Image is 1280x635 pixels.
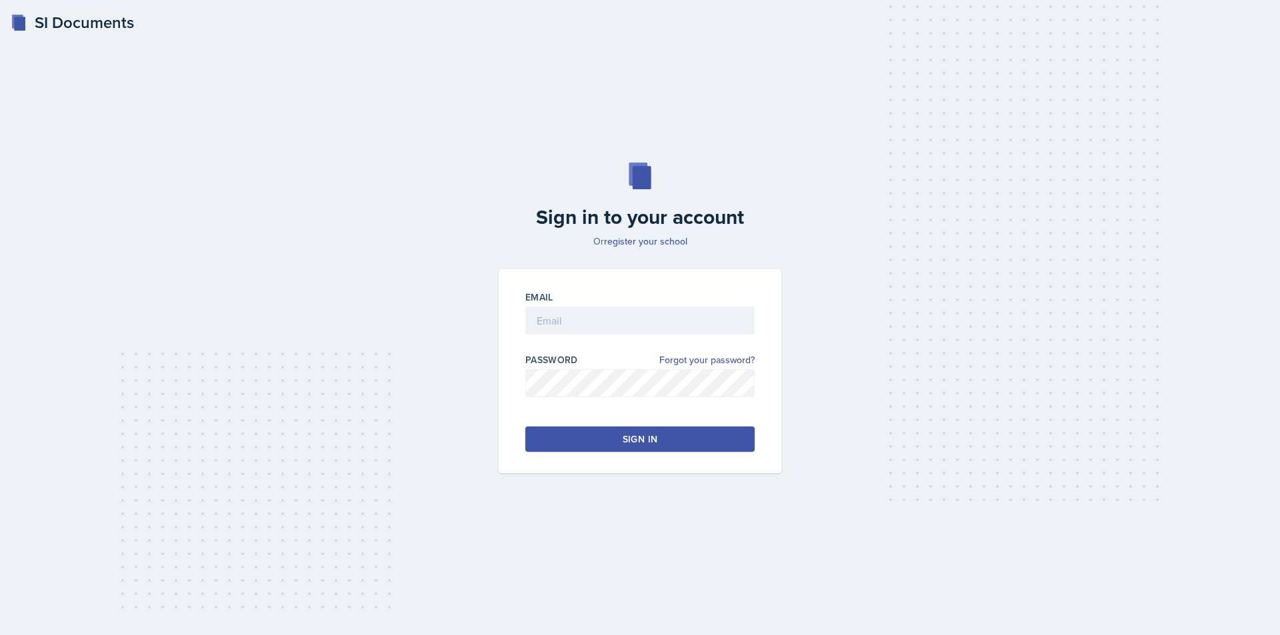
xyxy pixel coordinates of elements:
[525,353,578,366] label: Password
[11,11,134,35] a: SI Documents
[623,432,657,446] div: Sign in
[491,235,789,248] p: Or
[604,235,687,248] a: register your school
[491,205,789,229] h2: Sign in to your account
[525,291,553,304] label: Email
[525,426,755,452] button: Sign in
[659,353,755,367] a: Forgot your password?
[525,307,755,334] input: Email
